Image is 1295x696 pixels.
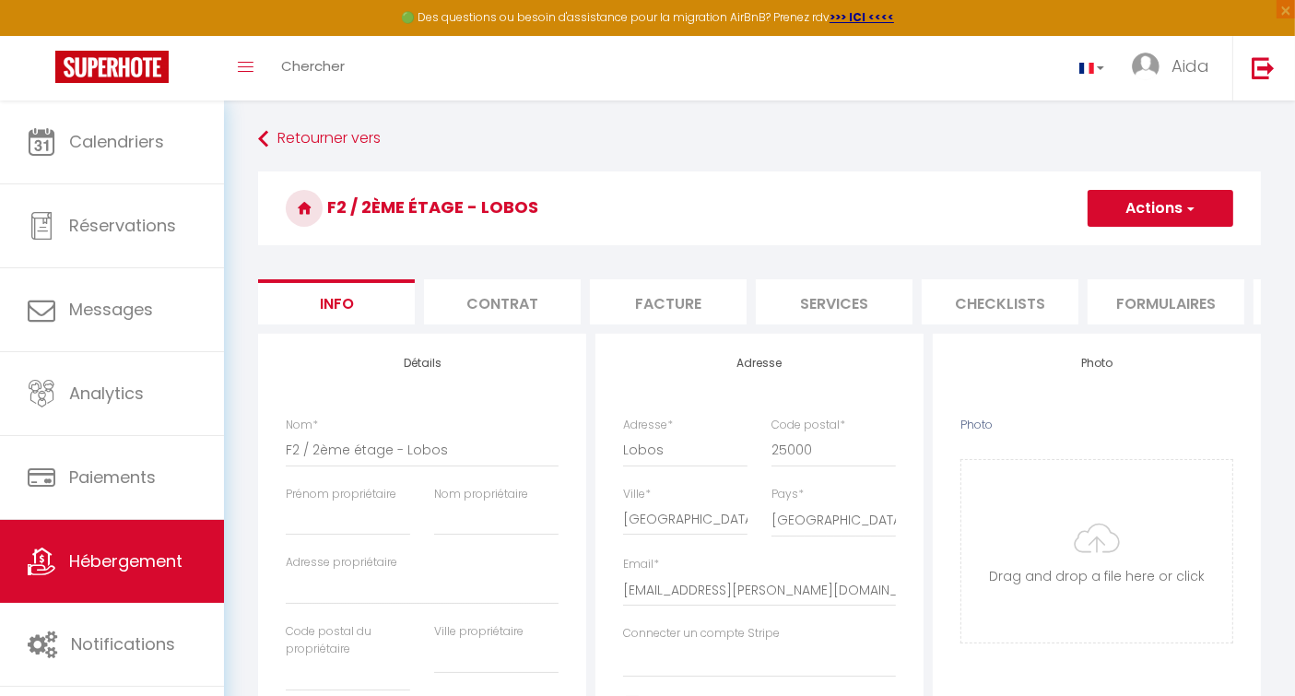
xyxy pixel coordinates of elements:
label: Ville [623,486,651,503]
h4: Adresse [623,357,896,370]
span: Hébergement [69,549,182,572]
span: Aida [1171,54,1209,77]
label: Adresse [623,417,673,434]
img: ... [1132,53,1160,80]
button: Actions [1088,190,1233,227]
label: Connecter un compte Stripe [623,625,780,643]
a: >>> ICI <<<< [830,9,894,25]
span: Chercher [281,56,345,76]
li: Formulaires [1088,279,1244,324]
li: Contrat [424,279,581,324]
li: Info [258,279,415,324]
a: Retourner vers [258,123,1261,156]
li: Checklists [922,279,1078,324]
img: logout [1252,56,1275,79]
label: Nom [286,417,318,434]
label: Prénom propriétaire [286,486,396,503]
img: Super Booking [55,51,169,83]
label: Nom propriétaire [434,486,528,503]
span: Calendriers [69,130,164,153]
label: Photo [960,417,993,434]
span: Messages [69,298,153,321]
span: Analytics [69,382,144,405]
a: ... Aida [1118,36,1232,100]
h3: F2 / 2ème étage - Lobos [258,171,1261,245]
h4: Détails [286,357,559,370]
label: Pays [771,486,804,503]
span: Notifications [71,632,175,655]
label: Code postal [771,417,845,434]
span: Réservations [69,214,176,237]
span: Paiements [69,466,156,489]
li: Facture [590,279,747,324]
h4: Photo [960,357,1233,370]
label: Adresse propriétaire [286,554,397,572]
li: Services [756,279,912,324]
label: Email [623,556,659,573]
a: Chercher [267,36,359,100]
label: Ville propriétaire [434,623,524,641]
label: Code postal du propriétaire [286,623,410,658]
